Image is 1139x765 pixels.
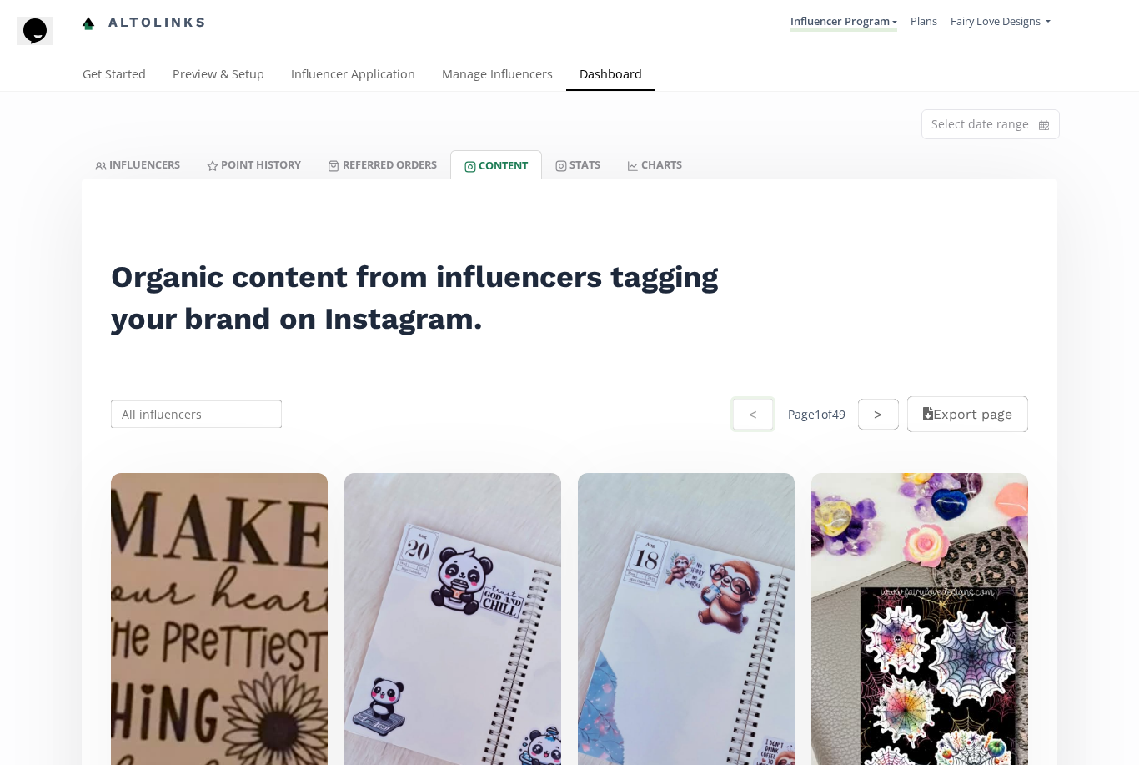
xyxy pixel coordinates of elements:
button: > [858,399,898,430]
a: Point HISTORY [193,150,314,179]
a: Stats [542,150,614,179]
svg: calendar [1039,117,1049,133]
iframe: chat widget [17,17,70,67]
input: All influencers [108,398,284,430]
a: Get Started [69,59,159,93]
a: Dashboard [566,59,655,93]
a: Manage Influencers [429,59,566,93]
a: Influencer Program [790,13,897,32]
a: Influencer Application [278,59,429,93]
button: Export page [907,396,1028,432]
h2: Organic content from influencers tagging your brand on Instagram. [111,256,740,340]
span: Fairy Love Designs [951,13,1041,28]
a: CHARTS [614,150,695,179]
a: INFLUENCERS [82,150,193,179]
a: Plans [911,13,937,28]
a: Preview & Setup [159,59,278,93]
div: Page 1 of 49 [788,406,845,423]
a: Referred Orders [314,150,449,179]
img: favicon-32x32.png [82,17,95,30]
a: Content [450,150,542,179]
button: < [730,396,775,432]
a: Altolinks [82,9,207,37]
a: Fairy Love Designs [951,13,1051,33]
